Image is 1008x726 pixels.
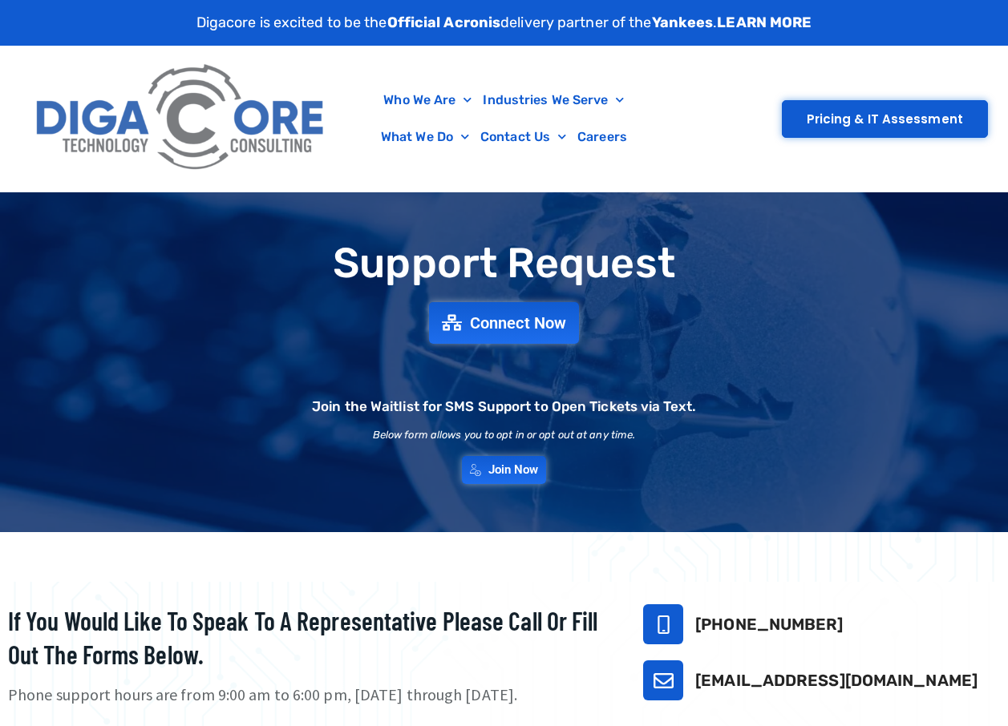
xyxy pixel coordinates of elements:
span: Join Now [488,464,539,476]
a: Careers [572,119,633,155]
a: Connect Now [429,302,579,344]
span: Connect Now [470,315,566,331]
a: Industries We Serve [477,82,629,119]
a: Pricing & IT Assessment [782,100,988,138]
a: What We Do [375,119,475,155]
img: Digacore Logo [28,54,334,184]
a: LEARN MORE [717,14,812,31]
span: Pricing & IT Assessment [807,113,963,125]
nav: Menu [342,82,665,155]
p: Digacore is excited to be the delivery partner of the . [196,12,812,34]
a: Contact Us [475,119,572,155]
a: Who We Are [378,82,477,119]
h2: If you would like to speak to a representative please call or fill out the forms below. [8,604,603,671]
a: [EMAIL_ADDRESS][DOMAIN_NAME] [695,671,978,690]
a: 732-646-5725 [643,604,683,644]
a: [PHONE_NUMBER] [695,615,843,634]
strong: Official Acronis [387,14,501,31]
h2: Join the Waitlist for SMS Support to Open Tickets via Text. [312,400,696,413]
a: support@digacore.com [643,660,683,700]
p: Phone support hours are from 9:00 am to 6:00 pm, [DATE] through [DATE]. [8,684,603,707]
h2: Below form allows you to opt in or opt out at any time. [373,430,636,440]
strong: Yankees [652,14,714,31]
a: Join Now [462,456,547,484]
h1: Support Request [8,240,1000,286]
